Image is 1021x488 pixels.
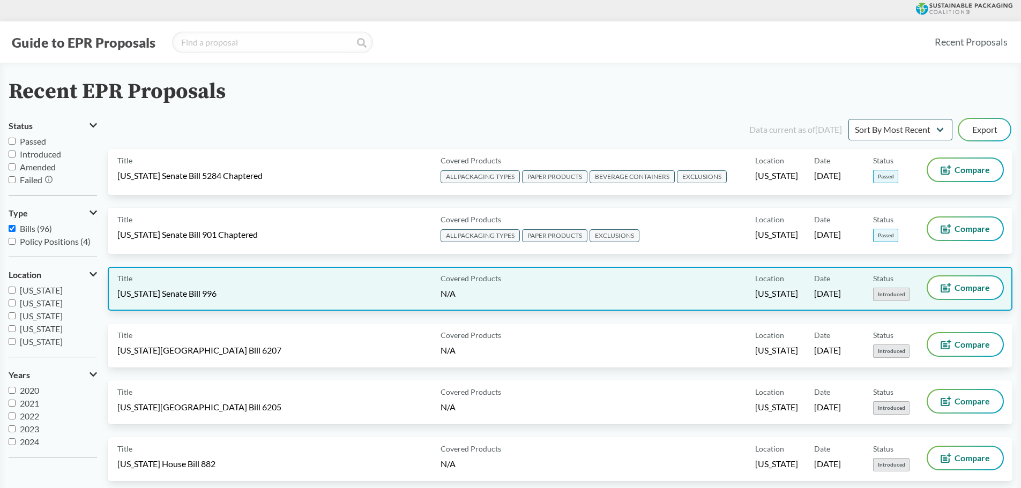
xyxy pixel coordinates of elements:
button: Compare [928,159,1003,181]
span: Status [873,329,893,341]
span: Covered Products [441,273,501,284]
input: [US_STATE] [9,312,16,319]
span: [US_STATE] Senate Bill 996 [117,288,217,299]
span: [US_STATE] [20,311,63,321]
input: Bills (96) [9,225,16,232]
span: 2022 [20,411,39,421]
span: Location [755,214,784,225]
span: [US_STATE] House Bill 882 [117,458,215,470]
span: [US_STATE] [755,401,798,413]
span: [US_STATE] [755,458,798,470]
span: N/A [441,402,456,412]
input: 2022 [9,412,16,419]
button: Compare [928,217,1003,240]
span: EXCLUSIONS [677,170,727,183]
button: Guide to EPR Proposals [9,34,159,51]
span: [US_STATE] [20,336,63,347]
span: [US_STATE] [755,344,798,356]
span: [US_STATE][GEOGRAPHIC_DATA] Bill 6205 [117,401,281,413]
input: [US_STATE] [9,299,16,306]
span: EXCLUSIONS [590,229,639,242]
span: N/A [441,288,456,298]
span: Covered Products [441,214,501,225]
input: 2020 [9,387,16,394]
span: Bills (96) [20,223,52,234]
span: Introduced [873,458,910,471]
span: Status [873,443,893,454]
span: [US_STATE] [20,285,63,295]
span: Covered Products [441,386,501,397]
span: Date [814,155,830,166]
button: Location [9,266,97,284]
span: Compare [955,340,990,349]
button: Status [9,117,97,135]
span: [US_STATE] [20,298,63,308]
span: Date [814,329,830,341]
button: Export [959,119,1010,140]
span: 2023 [20,424,39,434]
span: Title [117,443,132,454]
span: Compare [955,397,990,406]
span: Location [755,155,784,166]
span: N/A [441,345,456,355]
span: PAPER PRODUCTS [522,170,587,183]
input: 2023 [9,425,16,432]
span: Covered Products [441,443,501,454]
input: [US_STATE] [9,338,16,345]
button: Compare [928,447,1003,469]
span: Status [873,273,893,284]
span: Type [9,208,28,218]
input: Passed [9,138,16,145]
h2: Recent EPR Proposals [9,80,226,104]
input: Introduced [9,151,16,157]
span: Introduced [20,149,61,159]
button: Compare [928,333,1003,356]
span: Location [755,386,784,397]
input: 2021 [9,400,16,407]
span: Introduced [873,288,910,301]
span: Passed [873,229,898,242]
span: [US_STATE] [755,229,798,241]
span: [US_STATE] [755,288,798,299]
span: [US_STATE][GEOGRAPHIC_DATA] Bill 6207 [117,344,281,356]
span: Date [814,386,830,397]
span: [DATE] [814,401,841,413]
span: Policy Positions (4) [20,236,91,246]
span: Location [755,443,784,454]
button: Compare [928,276,1003,299]
span: Status [9,121,33,131]
span: Location [9,270,41,280]
span: Introduced [873,344,910,358]
span: Years [9,370,30,380]
span: Title [117,214,132,225]
span: Location [755,329,784,341]
span: [US_STATE] [755,170,798,182]
span: Covered Products [441,155,501,166]
span: [DATE] [814,229,841,241]
input: Policy Positions (4) [9,238,16,245]
span: [DATE] [814,458,841,470]
input: 2024 [9,438,16,445]
span: 2020 [20,385,39,395]
input: [US_STATE] [9,325,16,332]
span: Status [873,214,893,225]
span: ALL PACKAGING TYPES [441,229,520,242]
span: N/A [441,459,456,469]
span: 2021 [20,398,39,408]
span: [DATE] [814,344,841,356]
span: Passed [20,136,46,146]
span: Status [873,155,893,166]
span: Compare [955,166,990,174]
input: Amended [9,163,16,170]
span: Failed [20,175,42,185]
button: Compare [928,390,1003,412]
span: PAPER PRODUCTS [522,229,587,242]
span: Compare [955,224,990,233]
span: [DATE] [814,288,841,299]
span: [DATE] [814,170,841,182]
span: Location [755,273,784,284]
input: Failed [9,176,16,183]
span: Date [814,273,830,284]
input: Find a proposal [172,32,373,53]
span: Date [814,214,830,225]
